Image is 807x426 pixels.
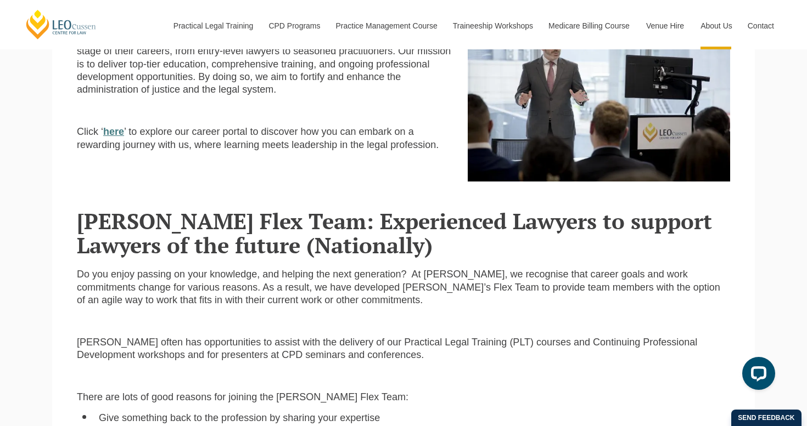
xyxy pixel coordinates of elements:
[77,209,730,257] h2: [PERSON_NAME] Flex Team: Experienced Lawyers to support Lawyers of the future (Nationally)
[540,2,638,49] a: Medicare Billing Course
[77,391,730,404] p: There are lots of good reasons for joining the [PERSON_NAME] Flex Team:
[638,2,692,49] a: Venue Hire
[77,7,451,96] p: Since its inception in [DATE], [PERSON_NAME] Centre for Law has been synonymous with excellence i...
[739,2,782,49] a: Contact
[25,9,98,40] a: [PERSON_NAME] Centre for Law
[733,353,780,399] iframe: LiveChat chat widget
[165,2,261,49] a: Practical Legal Training
[328,2,445,49] a: Practice Management Course
[99,412,730,424] li: Give something back to the profession by sharing your expertise
[103,126,124,137] a: here
[77,126,451,151] p: Click ‘ ’ to explore our career portal to discover how you can embark on a rewarding journey with...
[77,268,730,306] p: Do you enjoy passing on your knowledge, and helping the next generation? At [PERSON_NAME], we rec...
[260,2,327,49] a: CPD Programs
[445,2,540,49] a: Traineeship Workshops
[692,2,739,49] a: About Us
[77,336,730,362] p: [PERSON_NAME] often has opportunities to assist with the delivery of our Practical Legal Training...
